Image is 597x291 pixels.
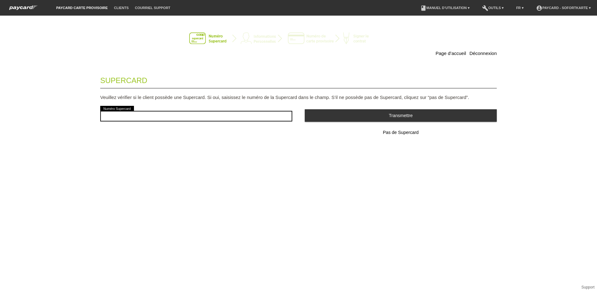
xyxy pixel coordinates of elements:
i: book [420,5,427,11]
a: Page d’accueil [436,51,466,56]
a: paycard carte provisoire [53,6,111,10]
button: Transmettre [305,109,497,121]
i: account_circle [536,5,542,11]
button: Pas de Supercard [305,126,497,139]
i: build [482,5,488,11]
span: Pas de Supercard [383,130,418,135]
a: Déconnexion [469,51,497,56]
p: Veuillez vérifier si le client possède une Supercard. Si oui, saisissez le numéro de la Supercard... [100,95,497,100]
img: instantcard-v2-fr-1.png [189,32,408,45]
img: paycard Sofortkarte [6,4,41,11]
a: bookManuel d’utilisation ▾ [417,6,473,10]
legend: Supercard [100,70,497,88]
a: paycard Sofortkarte [6,7,41,12]
a: buildOutils ▾ [479,6,507,10]
a: Courriel Support [132,6,173,10]
span: Transmettre [389,113,413,118]
a: FR ▾ [513,6,527,10]
a: account_circlepaycard - Sofortkarte ▾ [533,6,594,10]
a: Support [581,285,595,289]
a: Clients [111,6,132,10]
